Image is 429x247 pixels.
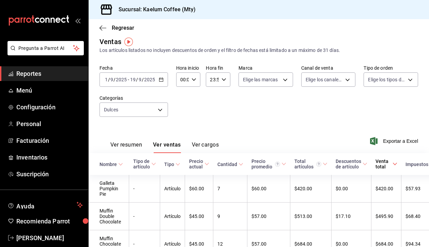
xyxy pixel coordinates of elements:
button: Regresar [99,25,134,31]
div: Nombre [99,162,117,167]
span: Nombre [99,162,123,167]
div: Total artículos [294,159,321,169]
button: Exportar a Excel [371,137,418,145]
span: Recomienda Parrot [16,217,83,226]
td: $45.00 [185,203,213,230]
td: $17.10 [332,203,371,230]
div: Cantidad [217,162,237,167]
span: Elige las marcas [243,76,278,83]
td: Artículo [160,175,185,203]
span: Dulces [104,106,118,113]
span: Elige los canales de venta [306,76,343,83]
input: ---- [144,77,155,82]
span: / [136,77,138,82]
td: Muffin Double Chocolate [89,203,129,230]
label: Hora inicio [176,66,201,70]
span: Precio actual [189,159,209,169]
td: $495.90 [371,203,401,230]
td: $60.00 [185,175,213,203]
button: Pregunta a Parrot AI [7,41,84,55]
td: - [129,203,160,230]
td: Artículo [160,203,185,230]
svg: El total artículos considera cambios de precios en los artículos así como costos adicionales por ... [316,162,321,167]
span: Regresar [112,25,134,31]
span: Suscripción [16,169,83,179]
span: / [108,77,110,82]
button: Ver resumen [110,141,142,153]
span: Reportes [16,69,83,78]
span: Menú [16,86,83,95]
button: Ver ventas [153,141,181,153]
button: open_drawer_menu [75,18,80,23]
h3: Sucursal: Kaelum Coffee (Mty) [113,5,196,14]
label: Hora fin [206,66,230,70]
td: $420.00 [371,175,401,203]
div: Precio actual [189,159,203,169]
input: -- [138,77,142,82]
td: Galleta Pumpkin Pie [89,175,129,203]
span: Venta total [376,159,397,169]
div: Descuentos de artículo [336,159,361,169]
input: -- [110,77,113,82]
div: navigation tabs [110,141,219,153]
span: Inventarios [16,153,83,162]
label: Marca [239,66,293,70]
span: / [142,77,144,82]
span: Tipo de artículo [133,159,156,169]
span: Ayuda [16,201,74,209]
label: Tipo de orden [364,66,418,70]
div: Precio promedio [251,159,280,169]
div: Venta total [376,159,391,169]
td: 9 [213,203,247,230]
span: - [128,77,129,82]
span: Precio promedio [251,159,286,169]
td: $60.00 [247,175,290,203]
div: Ventas [99,37,121,47]
span: Total artículos [294,159,327,169]
span: Configuración [16,102,83,112]
input: -- [105,77,108,82]
a: Pregunta a Parrot AI [5,50,84,57]
div: Impuestos [405,162,428,167]
td: 7 [213,175,247,203]
label: Categorías [99,96,168,100]
div: Tipo de artículo [133,159,150,169]
label: Canal de venta [301,66,356,70]
span: / [113,77,116,82]
span: Facturación [16,136,83,145]
span: Cantidad [217,162,243,167]
td: $420.00 [290,175,332,203]
svg: Precio promedio = Total artículos / cantidad [275,162,280,167]
span: Tipo [164,162,180,167]
img: Tooltip marker [124,38,133,46]
input: -- [130,77,136,82]
td: $513.00 [290,203,332,230]
span: Personal [16,119,83,128]
span: [PERSON_NAME] [16,233,83,243]
span: Descuentos de artículo [336,159,367,169]
span: Pregunta a Parrot AI [18,45,73,52]
td: - [129,175,160,203]
div: Los artículos listados no incluyen descuentos de orden y el filtro de fechas está limitado a un m... [99,47,418,54]
label: Fecha [99,66,168,70]
td: $57.00 [247,203,290,230]
span: Elige los tipos de orden [368,76,405,83]
button: Ver cargos [192,141,219,153]
input: ---- [116,77,127,82]
div: Tipo [164,162,174,167]
td: $0.00 [332,175,371,203]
